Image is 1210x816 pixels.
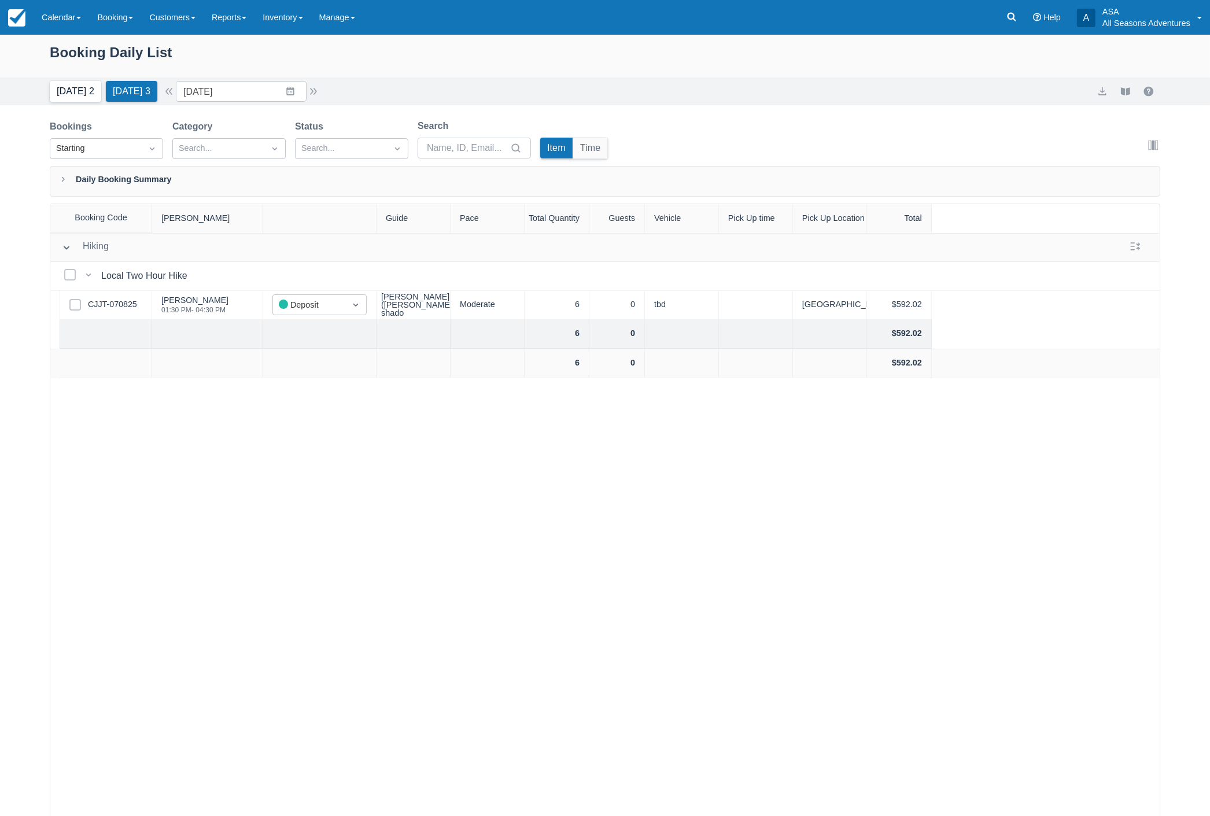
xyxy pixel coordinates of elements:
[176,81,307,102] input: Date
[172,120,217,134] label: Category
[645,204,719,233] div: Vehicle
[50,120,97,134] label: Bookings
[152,204,263,233] div: [PERSON_NAME]
[1077,9,1095,27] div: A
[392,143,403,154] span: Dropdown icon
[589,320,645,349] div: 0
[50,204,152,232] div: Booking Code
[50,81,101,102] button: [DATE] 2
[451,291,525,320] div: Moderate
[418,119,453,133] label: Search
[1033,13,1041,21] i: Help
[161,296,228,304] div: [PERSON_NAME]
[589,349,645,378] div: 0
[161,307,228,313] div: 01:30 PM - 04:30 PM
[525,204,589,233] div: Total Quantity
[350,299,361,311] span: Dropdown icon
[279,298,340,312] div: Deposit
[793,291,867,320] div: [GEOGRAPHIC_DATA]
[295,120,328,134] label: Status
[525,349,589,378] div: 6
[645,291,719,320] div: tbd
[525,291,589,320] div: 6
[427,138,508,158] input: Name, ID, Email...
[573,138,608,158] button: Time
[589,204,645,233] div: Guests
[525,320,589,349] div: 6
[867,320,932,349] div: $592.02
[101,269,192,283] div: Local Two Hour Hike
[1102,6,1190,17] p: ASA
[867,349,932,378] div: $592.02
[793,204,867,233] div: Pick Up Location
[1095,84,1109,98] button: export
[377,204,451,233] div: Guide
[8,9,25,27] img: checkfront-main-nav-mini-logo.png
[1102,17,1190,29] p: All Seasons Adventures
[269,143,281,154] span: Dropdown icon
[57,237,113,258] button: Hiking
[50,42,1160,75] div: Booking Daily List
[50,166,1160,197] div: Daily Booking Summary
[56,142,136,155] div: Starting
[589,291,645,320] div: 0
[1043,13,1061,22] span: Help
[867,291,932,320] div: $592.02
[540,138,573,158] button: Item
[719,204,793,233] div: Pick Up time
[451,204,525,233] div: Pace
[867,204,932,233] div: Total
[146,143,158,154] span: Dropdown icon
[106,81,157,102] button: [DATE] 3
[88,298,137,311] a: CJJT-070825
[381,293,452,317] div: [PERSON_NAME] ([PERSON_NAME] shado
